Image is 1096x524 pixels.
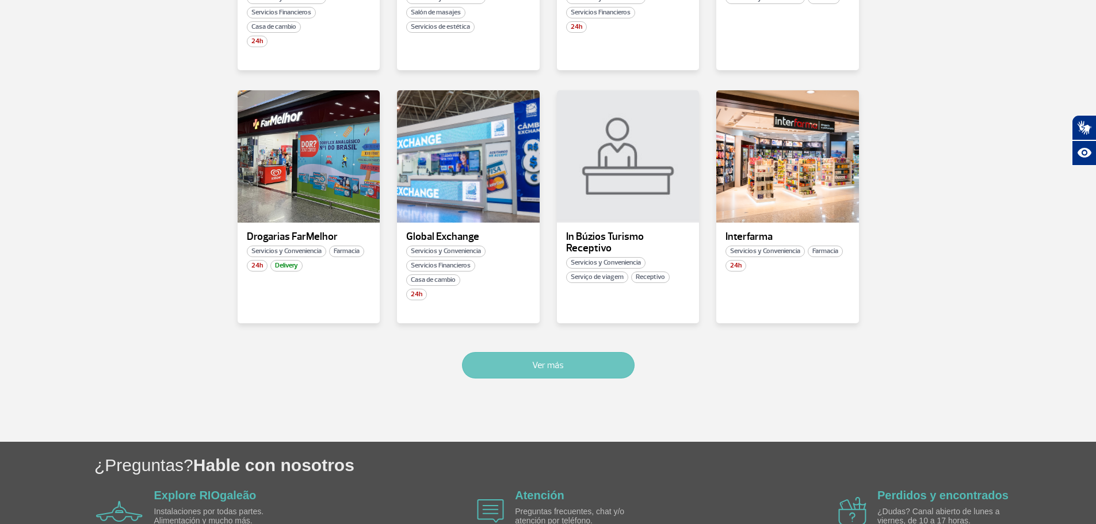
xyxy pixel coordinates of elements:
span: 24h [247,260,268,271]
a: Explore RIOgaleão [154,489,257,502]
span: 24h [406,289,427,300]
span: Servicios y Conveniencia [725,246,805,257]
span: Servicios y Conveniencia [406,246,486,257]
a: Atención [515,489,564,502]
h1: ¿Preguntas? [94,453,1096,477]
span: Receptivo [631,271,670,283]
button: Abrir tradutor de língua de sinais. [1072,115,1096,140]
button: Abrir recursos assistivos. [1072,140,1096,166]
p: In Búzios Turismo Receptivo [566,231,690,254]
p: Interfarma [725,231,850,243]
span: Salón de masajes [406,7,465,18]
span: Farmacia [808,246,843,257]
a: Perdidos y encontrados [877,489,1009,502]
span: Servicios y Conveniencia [247,246,326,257]
button: Ver más [462,352,635,378]
span: 24h [247,36,268,47]
img: airplane icon [96,501,143,522]
span: Serviço de viagem [566,271,628,283]
span: Servicios Financieros [406,260,475,271]
img: airplane icon [477,499,504,523]
div: Plugin de acessibilidade da Hand Talk. [1072,115,1096,166]
span: Farmacia [329,246,364,257]
span: Servicios Financieros [566,7,635,18]
span: 24h [566,21,587,33]
span: Servicios de estética [406,21,475,33]
p: Drogarias FarMelhor [247,231,371,243]
span: Servicios Financieros [247,7,316,18]
span: Hable con nosotros [193,456,354,475]
span: Delivery [270,260,303,271]
p: Global Exchange [406,231,530,243]
span: Servicios y Conveniencia [566,257,646,269]
span: Casa de cambio [406,274,460,286]
span: Casa de cambio [247,21,301,33]
span: 24h [725,260,746,271]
